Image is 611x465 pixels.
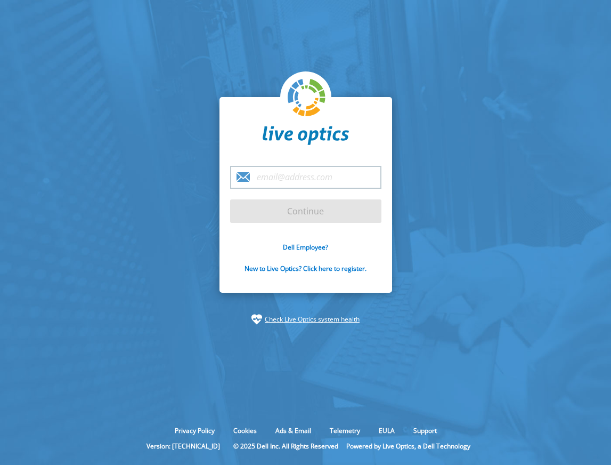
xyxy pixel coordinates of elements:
[141,442,225,451] li: Version: [TECHNICAL_ID]
[265,314,360,325] a: Check Live Optics system health
[263,126,349,145] img: liveoptics-word.svg
[322,426,368,435] a: Telemetry
[288,79,326,117] img: liveoptics-logo.svg
[230,166,381,189] input: email@address.com
[167,426,223,435] a: Privacy Policy
[405,426,445,435] a: Support
[346,442,470,451] li: Powered by Live Optics, a Dell Technology
[228,442,344,451] li: © 2025 Dell Inc. All Rights Reserved
[267,426,319,435] a: Ads & Email
[283,243,328,252] a: Dell Employee?
[245,264,366,273] a: New to Live Optics? Click here to register.
[371,426,403,435] a: EULA
[225,426,265,435] a: Cookies
[251,314,262,325] img: status-check-icon.svg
